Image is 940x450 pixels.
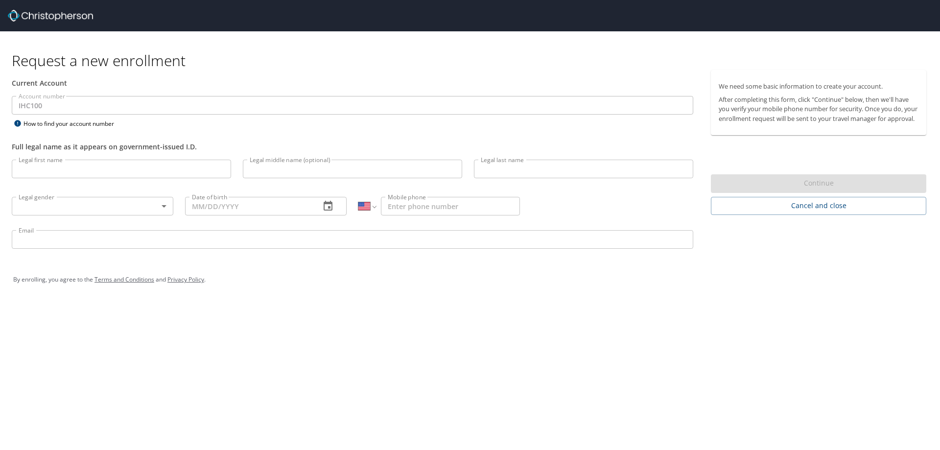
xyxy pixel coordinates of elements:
[711,197,926,215] button: Cancel and close
[12,142,693,152] div: Full legal name as it appears on government-issued I.D.
[719,200,918,212] span: Cancel and close
[719,82,918,91] p: We need some basic information to create your account.
[381,197,520,215] input: Enter phone number
[12,197,173,215] div: ​
[185,197,312,215] input: MM/DD/YYYY
[94,275,154,284] a: Terms and Conditions
[12,51,934,70] h1: Request a new enrollment
[12,78,693,88] div: Current Account
[13,267,927,292] div: By enrolling, you agree to the and .
[167,275,204,284] a: Privacy Policy
[12,118,134,130] div: How to find your account number
[719,95,918,123] p: After completing this form, click "Continue" below, then we'll have you verify your mobile phone ...
[8,10,93,22] img: cbt logo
